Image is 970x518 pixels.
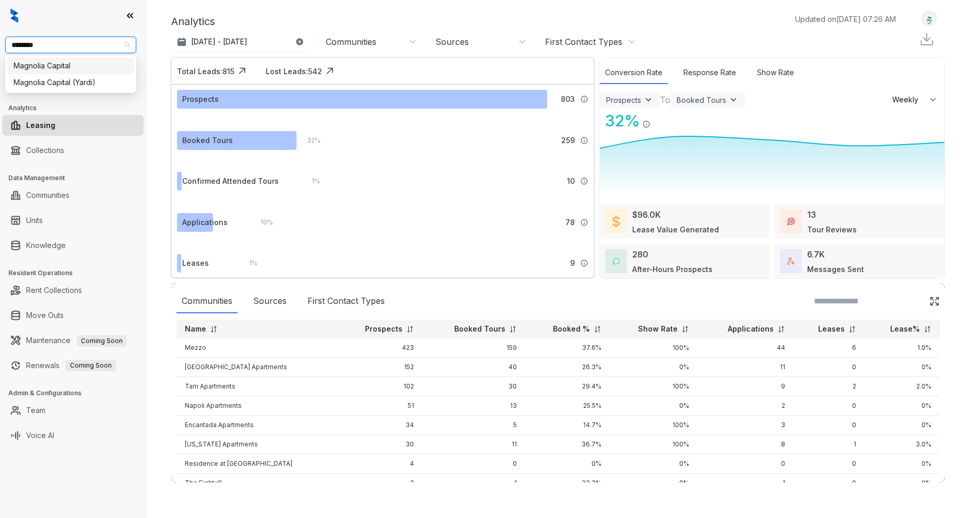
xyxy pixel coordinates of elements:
div: Communities [326,36,376,48]
p: Lease% [890,324,920,334]
td: 0% [865,454,940,474]
td: 30 [337,435,422,454]
p: Booked Tours [454,324,505,334]
div: Booked Tours [182,135,233,146]
td: 0 [794,416,865,435]
p: Show Rate [638,324,678,334]
button: Weekly [886,90,944,109]
td: [US_STATE] Apartments [176,435,337,454]
td: 33.3% [525,474,610,493]
td: 0% [610,396,697,416]
img: Info [580,136,588,145]
td: 14.7% [525,416,610,435]
button: [DATE] - [DATE] [171,32,312,51]
img: Click Icon [650,111,666,126]
a: Communities [26,185,69,206]
div: Response Rate [678,62,741,84]
div: 32 % [600,109,640,133]
a: RenewalsComing Soon [26,355,116,376]
td: 40 [422,358,525,377]
div: To [660,93,670,106]
p: Booked % [553,324,590,334]
td: 423 [337,338,422,358]
td: 6 [794,338,865,358]
td: 0% [525,454,610,474]
img: AfterHoursConversations [612,257,620,265]
div: Sources [248,289,292,313]
td: 44 [697,338,794,358]
div: First Contact Types [302,289,390,313]
img: LeaseValue [612,215,620,228]
td: Napoli Apartments [176,396,337,416]
td: 1 [422,474,525,493]
img: UserAvatar [922,13,937,24]
img: sorting [210,325,218,333]
a: Move Outs [26,305,64,326]
td: 0 [794,358,865,377]
td: 100% [610,338,697,358]
img: sorting [509,325,517,333]
td: 0% [610,454,697,474]
td: 3 [337,474,422,493]
div: 6.7K [807,248,825,261]
li: Move Outs [2,305,144,326]
td: 152 [337,358,422,377]
a: Team [26,400,45,421]
img: Download [919,31,934,47]
td: 5 [422,416,525,435]
td: 0 [794,396,865,416]
td: 36.7% [525,435,610,454]
span: 10 [567,175,575,187]
td: 1 [697,474,794,493]
span: 803 [561,93,575,105]
img: Info [580,218,588,227]
div: First Contact Types [545,36,622,48]
img: sorting [777,325,785,333]
div: Total Leads: 815 [177,66,234,77]
li: Communities [2,185,144,206]
p: Analytics [171,14,215,29]
li: Team [2,400,144,421]
td: 1 [794,435,865,454]
td: 9 [697,377,794,396]
span: Weekly [892,95,924,105]
div: Prospects [606,96,641,104]
img: Info [580,177,588,185]
td: 37.6% [525,338,610,358]
li: Renewals [2,355,144,376]
li: Leasing [2,115,144,136]
div: Messages Sent [807,264,864,275]
img: Info [580,259,588,267]
img: Click Icon [929,296,940,307]
div: Applications [182,217,228,228]
td: 0 [422,454,525,474]
td: 0% [865,474,940,493]
p: [DATE] - [DATE] [191,37,247,47]
td: 11 [422,435,525,454]
a: Rent Collections [26,280,82,301]
div: Booked Tours [677,96,726,104]
span: 9 [570,257,575,269]
td: 25.5% [525,396,610,416]
p: Applications [728,324,774,334]
div: 280 [632,248,648,261]
img: sorting [681,325,689,333]
td: 2.0% [865,377,940,396]
div: Confirmed Attended Tours [182,175,279,187]
div: Magnolia Capital (Yardi) [7,74,134,91]
div: Tour Reviews [807,224,857,235]
td: 0% [865,396,940,416]
td: 102 [337,377,422,396]
p: Prospects [365,324,403,334]
a: Collections [26,140,64,161]
img: ViewFilterArrow [728,95,739,105]
div: Sources [435,36,469,48]
a: Voice AI [26,425,54,446]
li: Knowledge [2,235,144,256]
p: Leases [818,324,845,334]
td: The Eighty8 [176,474,337,493]
td: Mezzo [176,338,337,358]
td: 100% [610,435,697,454]
img: Info [580,95,588,103]
img: sorting [848,325,856,333]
